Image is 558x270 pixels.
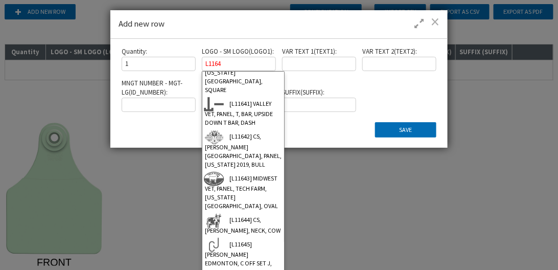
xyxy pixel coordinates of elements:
[202,171,284,213] div: [L11643] MIDWEST VET, PANEL, TECH FARM, [US_STATE][GEOGRAPHIC_DATA], OVAL
[202,129,284,171] div: [L11642] CS, [PERSON_NAME][GEOGRAPHIC_DATA], PANEL, [US_STATE] 2019, BULL
[110,10,448,39] div: Add new row
[202,97,284,129] div: [L11641] VALLEY VET, PANEL, T, BAR, UPSIDE DOWN T BAR, DASH
[375,122,436,138] button: Save
[122,79,195,112] div: MNGT NUMBER - MGT-LG ( ID_NUMBER ) :
[362,47,436,71] div: VAR TEXT 2 ( TEXT2 ) :
[202,47,275,71] div: LOGO - SM LOGO ( LOGO1 ) :
[202,46,284,97] div: [L11640] MIDWEST VET, PANEL, TECH FARM, [US_STATE][GEOGRAPHIC_DATA], SQUARE
[122,47,195,71] div: Quantity :
[282,88,356,112] div: SUFFIX ( SUFFIX ) :
[202,213,284,237] div: [L11644] CS, [PERSON_NAME], NECK, COW
[282,47,356,71] div: VAR TEXT 1 ( TEXT1 ) :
